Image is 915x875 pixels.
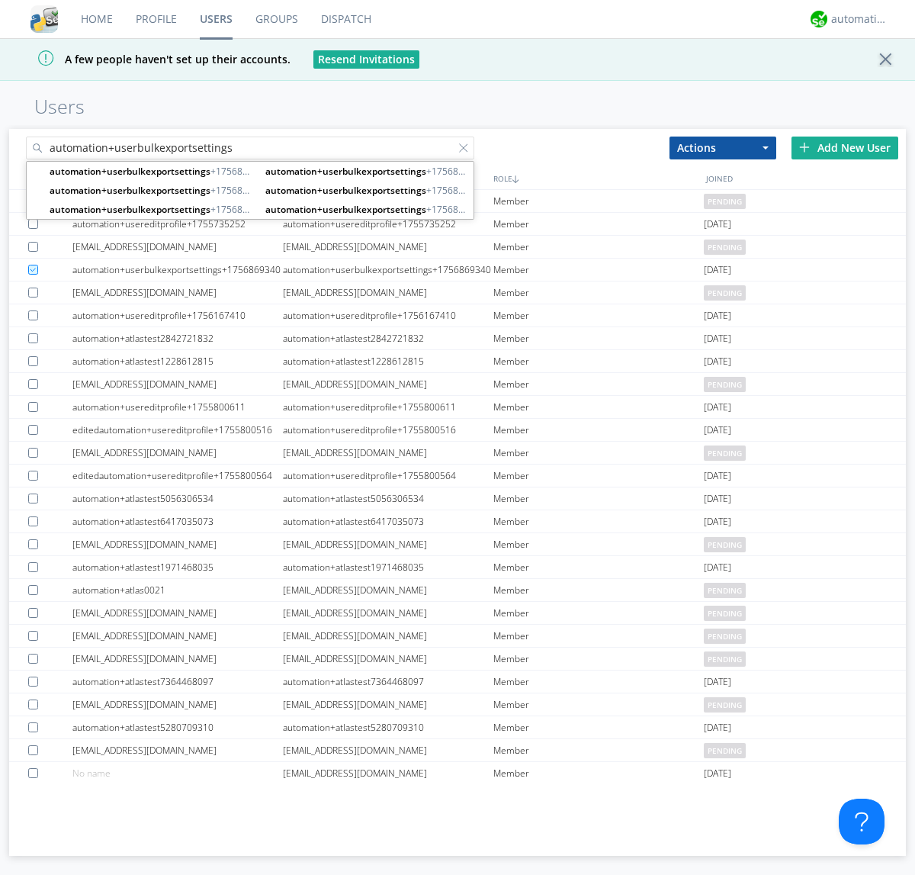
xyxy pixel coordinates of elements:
[283,396,493,418] div: automation+usereditprofile+1755800611
[72,556,283,578] div: automation+atlastest1971468035
[9,510,906,533] a: automation+atlastest6417035073automation+atlastest6417035073Member[DATE]
[493,304,704,327] div: Member
[9,487,906,510] a: automation+atlastest5056306534automation+atlastest5056306534Member[DATE]
[704,629,746,644] span: pending
[493,716,704,738] div: Member
[9,236,906,259] a: [EMAIL_ADDRESS][DOMAIN_NAME][EMAIL_ADDRESS][DOMAIN_NAME]Memberpending
[9,671,906,693] a: automation+atlastest7364468097automation+atlastest7364468097Member[DATE]
[72,767,111,780] span: No name
[50,183,254,198] span: +1756869335
[669,137,776,159] button: Actions
[493,556,704,578] div: Member
[283,510,493,532] div: automation+atlastest6417035073
[490,167,702,189] div: ROLE
[72,373,283,395] div: [EMAIL_ADDRESS][DOMAIN_NAME]
[493,236,704,258] div: Member
[72,579,283,601] div: automation+atlas0021
[493,350,704,372] div: Member
[283,579,493,601] div: [EMAIL_ADDRESS][DOMAIN_NAME]
[283,373,493,395] div: [EMAIL_ADDRESS][DOMAIN_NAME]
[704,583,746,598] span: pending
[283,716,493,738] div: automation+atlastest5280709310
[26,137,474,159] input: Search users
[704,350,731,373] span: [DATE]
[265,165,426,178] strong: automation+userbulkexportsettings
[72,693,283,716] div: [EMAIL_ADDRESS][DOMAIN_NAME]
[831,11,888,27] div: automation+atlas
[283,236,493,258] div: [EMAIL_ADDRESS][DOMAIN_NAME]
[493,419,704,441] div: Member
[265,184,426,197] strong: automation+userbulkexportsettings
[265,183,470,198] span: +1756869335
[493,327,704,349] div: Member
[50,203,210,216] strong: automation+userbulkexportsettings
[9,625,906,648] a: [EMAIL_ADDRESS][DOMAIN_NAME][EMAIL_ADDRESS][DOMAIN_NAME]Memberpending
[283,648,493,670] div: [EMAIL_ADDRESS][DOMAIN_NAME]
[704,606,746,621] span: pending
[72,281,283,304] div: [EMAIL_ADDRESS][DOMAIN_NAME]
[9,739,906,762] a: [EMAIL_ADDRESS][DOMAIN_NAME][EMAIL_ADDRESS][DOMAIN_NAME]Memberpending
[704,556,731,579] span: [DATE]
[30,5,58,33] img: cddb5a64eb264b2086981ab96f4c1ba7
[493,533,704,555] div: Member
[9,304,906,327] a: automation+usereditprofile+1756167410automation+usereditprofile+1756167410Member[DATE]
[704,377,746,392] span: pending
[283,487,493,510] div: automation+atlastest5056306534
[283,442,493,464] div: [EMAIL_ADDRESS][DOMAIN_NAME]
[9,213,906,236] a: automation+usereditprofile+1755735252automation+usereditprofile+1755735252Member[DATE]
[704,213,731,236] span: [DATE]
[9,465,906,487] a: editedautomation+usereditprofile+1755800564automation+usereditprofile+1755800564Member[DATE]
[283,281,493,304] div: [EMAIL_ADDRESS][DOMAIN_NAME]
[72,739,283,761] div: [EMAIL_ADDRESS][DOMAIN_NAME]
[704,697,746,713] span: pending
[72,625,283,647] div: [EMAIL_ADDRESS][DOMAIN_NAME]
[72,236,283,258] div: [EMAIL_ADDRESS][DOMAIN_NAME]
[283,419,493,441] div: automation+usereditprofile+1755800516
[72,648,283,670] div: [EMAIL_ADDRESS][DOMAIN_NAME]
[702,167,915,189] div: JOINED
[704,465,731,487] span: [DATE]
[9,533,906,556] a: [EMAIL_ADDRESS][DOMAIN_NAME][EMAIL_ADDRESS][DOMAIN_NAME]Memberpending
[283,327,493,349] div: automation+atlastest2842721832
[704,304,731,327] span: [DATE]
[493,487,704,510] div: Member
[283,533,493,555] div: [EMAIL_ADDRESS][DOMAIN_NAME]
[493,281,704,304] div: Member
[283,465,493,487] div: automation+usereditprofile+1755800564
[704,240,746,255] span: pending
[493,579,704,601] div: Member
[704,762,731,785] span: [DATE]
[265,203,426,216] strong: automation+userbulkexportsettings
[9,762,906,785] a: No name[EMAIL_ADDRESS][DOMAIN_NAME]Member[DATE]
[799,142,810,153] img: plus.svg
[493,625,704,647] div: Member
[9,396,906,419] a: automation+usereditprofile+1755800611automation+usereditprofile+1755800611Member[DATE]
[9,716,906,739] a: automation+atlastest5280709310automation+atlastest5280709310Member[DATE]
[493,739,704,761] div: Member
[9,373,906,396] a: [EMAIL_ADDRESS][DOMAIN_NAME][EMAIL_ADDRESS][DOMAIN_NAME]Memberpending
[704,510,731,533] span: [DATE]
[265,164,470,179] span: +1756869340
[704,743,746,758] span: pending
[72,533,283,555] div: [EMAIL_ADDRESS][DOMAIN_NAME]
[704,194,746,209] span: pending
[704,716,731,739] span: [DATE]
[50,164,254,179] span: +1756869340
[493,602,704,624] div: Member
[9,419,906,442] a: editedautomation+usereditprofile+1755800516automation+usereditprofile+1755800516Member[DATE]
[50,202,254,217] span: +1756869344
[704,396,731,419] span: [DATE]
[493,671,704,693] div: Member
[283,625,493,647] div: [EMAIL_ADDRESS][DOMAIN_NAME]
[283,213,493,235] div: automation+usereditprofile+1755735252
[50,184,210,197] strong: automation+userbulkexportsettings
[493,190,704,212] div: Member
[72,671,283,693] div: automation+atlastest7364468097
[493,396,704,418] div: Member
[704,487,731,510] span: [DATE]
[283,602,493,624] div: [EMAIL_ADDRESS][DOMAIN_NAME]
[72,442,283,464] div: [EMAIL_ADDRESS][DOMAIN_NAME]
[9,602,906,625] a: [EMAIL_ADDRESS][DOMAIN_NAME][EMAIL_ADDRESS][DOMAIN_NAME]Memberpending
[72,510,283,532] div: automation+atlastest6417035073
[283,671,493,693] div: automation+atlastest7364468097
